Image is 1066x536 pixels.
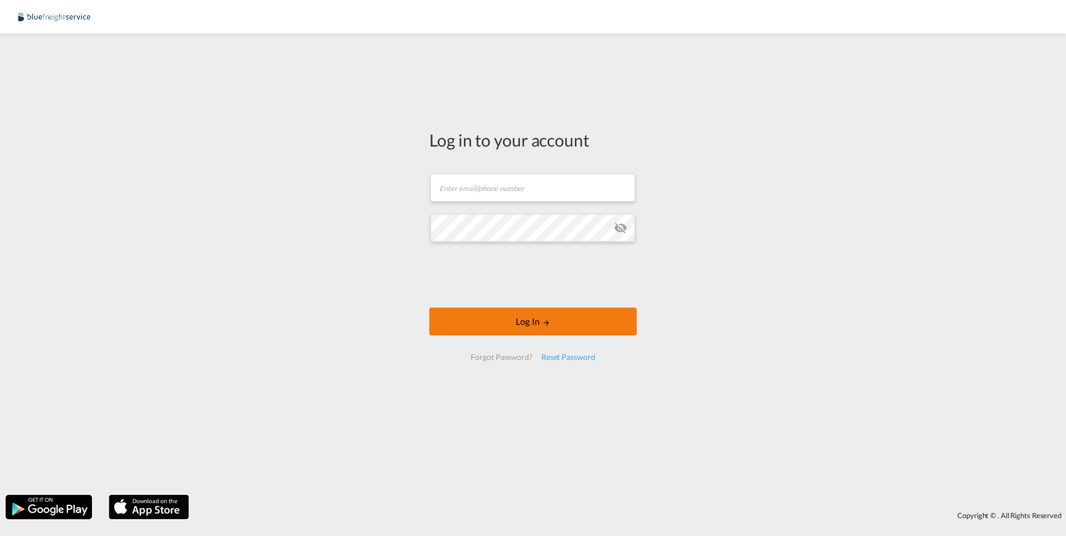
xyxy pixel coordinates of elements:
[537,347,600,367] div: Reset Password
[195,506,1066,525] div: Copyright © . All Rights Reserved
[466,347,536,367] div: Forgot Password?
[108,494,190,520] img: apple.png
[17,4,92,30] img: 9097ab40c0d911ee81d80fb7ec8da167.JPG
[614,221,627,235] md-icon: icon-eye-off
[429,128,637,152] div: Log in to your account
[429,308,637,335] button: LOGIN
[430,174,635,202] input: Enter email/phone number
[4,494,93,520] img: google.png
[448,253,618,296] iframe: reCAPTCHA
